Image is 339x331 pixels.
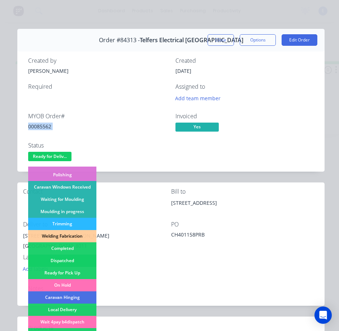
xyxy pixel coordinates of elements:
[171,198,319,221] div: [STREET_ADDRESS]
[175,93,225,103] button: Add team member
[28,255,96,267] div: Dispatched
[19,264,52,273] button: Add labels
[28,230,96,242] div: Welding Fabrication
[208,34,234,46] button: Close
[23,241,171,251] div: [GEOGRAPHIC_DATA], 8011
[240,34,276,46] button: Options
[175,83,314,90] div: Assigned to
[28,113,167,120] div: MYOB Order #
[99,37,140,44] span: Order #84313 -
[171,93,224,103] button: Add team member
[28,152,71,163] button: Ready for Deliv...
[171,188,319,195] div: Bill to
[28,152,71,161] span: Ready for Deliv...
[282,34,317,46] button: Edit Order
[171,221,319,228] div: PO
[28,285,314,292] div: Notes
[175,123,219,132] span: Yes
[28,291,96,304] div: Caravan Hinging
[314,306,332,324] div: Open Intercom Messenger
[28,267,96,279] div: Ready for Pick Up
[28,242,96,255] div: Completed
[175,67,191,74] span: [DATE]
[28,218,96,230] div: Trimming
[28,304,96,316] div: Local Delivery
[28,67,167,75] div: [PERSON_NAME]
[28,193,96,206] div: Waiting for Moulding
[28,142,167,149] div: Status
[28,169,96,181] div: Polishing
[28,206,96,218] div: Moulding in progress
[23,231,171,254] div: [STREET_ADDRESS][PERSON_NAME][GEOGRAPHIC_DATA], 8011
[28,279,96,291] div: On Hold
[140,37,243,44] span: Telfers Electrical [GEOGRAPHIC_DATA]
[28,316,96,328] div: Wait 4pay b4dispatch
[28,83,167,90] div: Required
[23,221,171,228] div: Deliver to
[23,254,171,261] div: Labels
[171,231,261,241] div: CH401158PRB
[175,113,314,120] div: Invoiced
[171,198,319,208] div: [STREET_ADDRESS]
[175,57,314,64] div: Created
[23,231,171,241] div: [STREET_ADDRESS][PERSON_NAME]
[23,188,171,195] div: Contact
[28,123,167,130] div: 00085562
[28,181,96,193] div: Caravan Windows Received
[28,57,167,64] div: Created by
